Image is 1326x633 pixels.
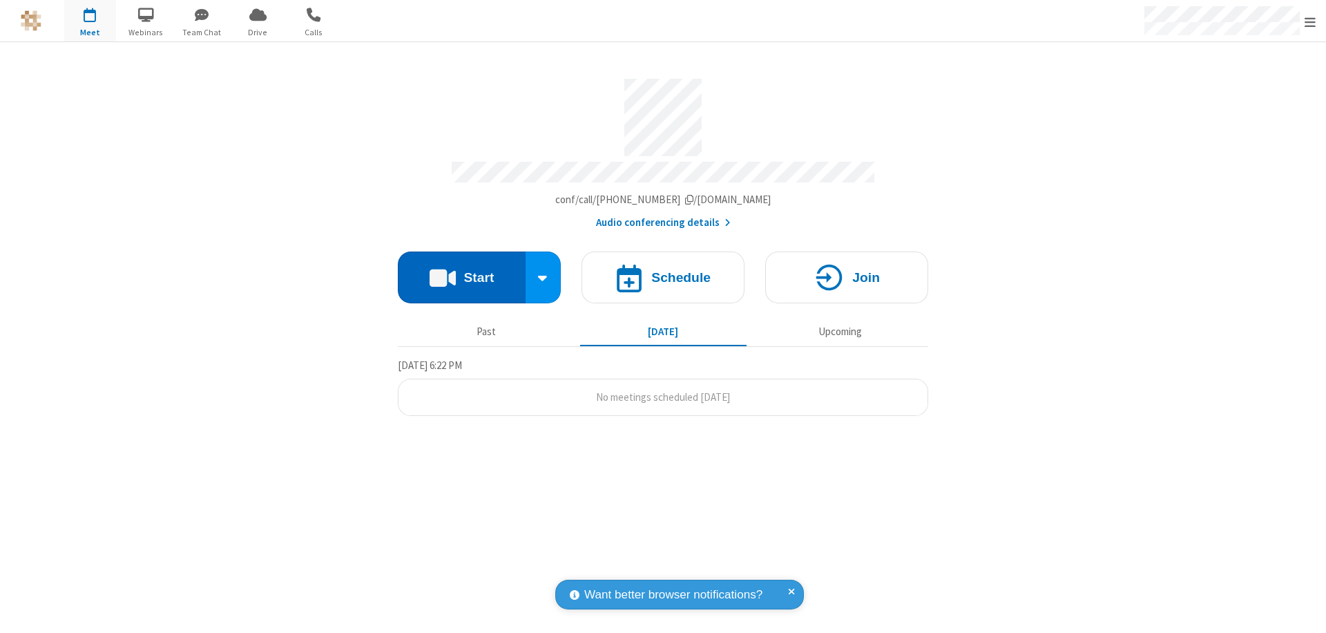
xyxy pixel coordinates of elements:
[526,252,561,303] div: Start conference options
[463,271,494,284] h4: Start
[398,252,526,303] button: Start
[580,319,747,345] button: [DATE]
[176,26,228,39] span: Team Chat
[555,192,771,208] button: Copy my meeting room linkCopy my meeting room link
[582,252,744,303] button: Schedule
[852,271,880,284] h4: Join
[596,390,730,404] span: No meetings scheduled [DATE]
[1291,597,1316,623] iframe: Chat
[765,252,928,303] button: Join
[64,26,116,39] span: Meet
[288,26,340,39] span: Calls
[651,271,711,284] h4: Schedule
[398,357,928,417] section: Today's Meetings
[232,26,284,39] span: Drive
[403,319,570,345] button: Past
[757,319,923,345] button: Upcoming
[398,68,928,231] section: Account details
[555,193,771,206] span: Copy my meeting room link
[398,359,462,372] span: [DATE] 6:22 PM
[584,586,762,604] span: Want better browser notifications?
[21,10,41,31] img: QA Selenium DO NOT DELETE OR CHANGE
[596,215,731,231] button: Audio conferencing details
[120,26,172,39] span: Webinars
